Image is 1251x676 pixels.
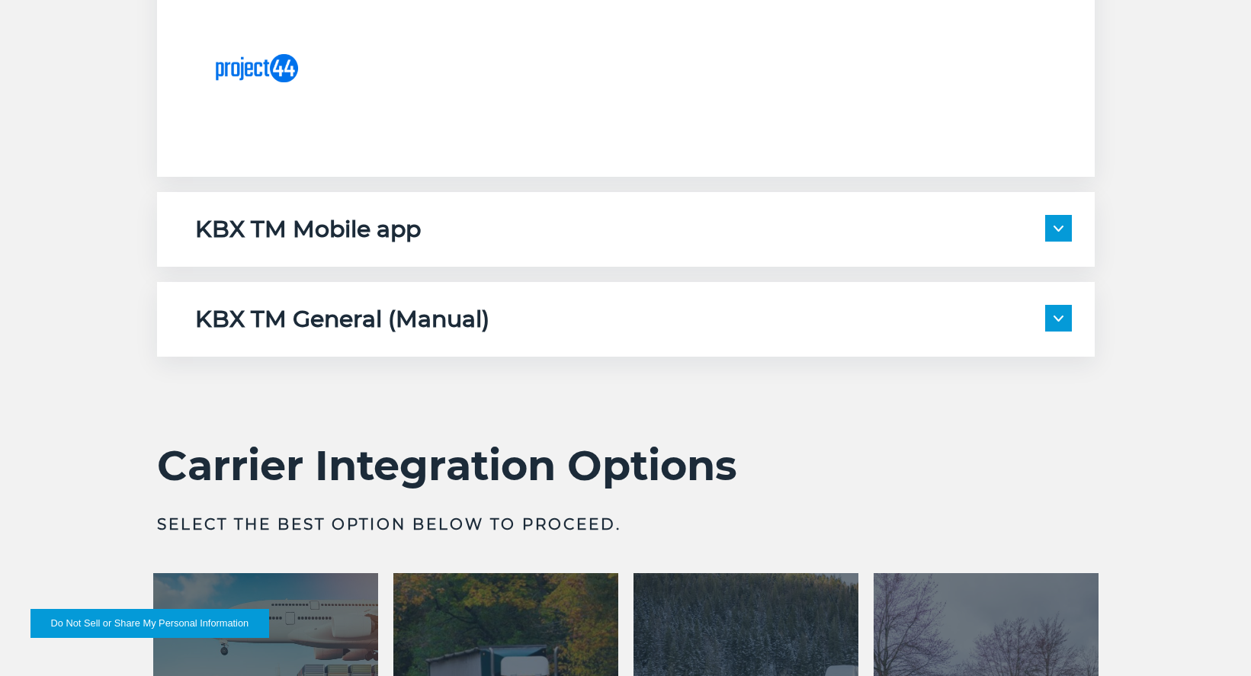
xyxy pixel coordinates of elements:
h3: Select the best option below to proceed. [157,514,1095,535]
h5: KBX TM Mobile app [195,215,421,244]
h2: Carrier Integration Options [157,441,1095,491]
iframe: Chat Widget [1175,603,1251,676]
img: arrow [1054,316,1063,322]
button: Do Not Sell or Share My Personal Information [30,609,269,638]
h5: KBX TM General (Manual) [195,305,489,334]
img: arrow [1054,226,1063,232]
